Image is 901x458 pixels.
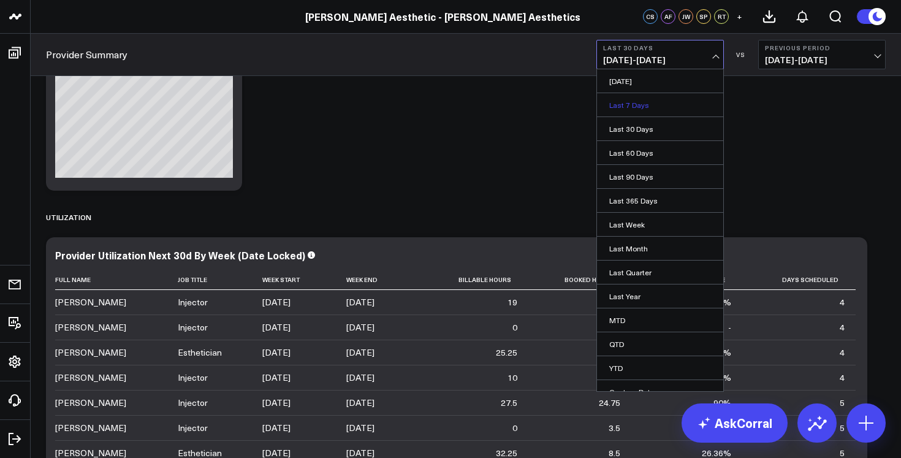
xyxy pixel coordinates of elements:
[840,372,845,384] div: 4
[178,346,222,359] div: Esthetician
[597,284,723,308] a: Last Year
[512,321,517,334] div: 0
[178,397,208,409] div: Injector
[178,372,208,384] div: Injector
[765,44,879,52] b: Previous Period
[512,422,517,434] div: 0
[597,141,723,164] a: Last 60 Days
[597,213,723,236] a: Last Week
[742,270,856,290] th: Days Scheduled
[730,51,752,58] div: VS
[346,397,374,409] div: [DATE]
[346,422,374,434] div: [DATE]
[346,270,421,290] th: Week End
[840,346,845,359] div: 4
[346,372,374,384] div: [DATE]
[765,55,879,65] span: [DATE] - [DATE]
[597,308,723,332] a: MTD
[682,403,788,443] a: AskCorral
[609,422,620,434] div: 3.5
[178,296,208,308] div: Injector
[597,117,723,140] a: Last 30 Days
[732,9,747,24] button: +
[178,270,262,290] th: Job Title
[262,321,291,334] div: [DATE]
[597,332,723,356] a: QTD
[178,321,208,334] div: Injector
[508,372,517,384] div: 10
[840,397,845,409] div: 5
[643,9,658,24] div: CS
[508,296,517,308] div: 19
[661,9,675,24] div: AF
[737,12,742,21] span: +
[421,270,528,290] th: Billable Hours
[496,346,517,359] div: 25.25
[603,44,717,52] b: Last 30 Days
[597,356,723,380] a: YTD
[55,397,126,409] div: [PERSON_NAME]
[262,296,291,308] div: [DATE]
[603,55,717,65] span: [DATE] - [DATE]
[599,397,620,409] div: 24.75
[597,261,723,284] a: Last Quarter
[262,422,291,434] div: [DATE]
[346,321,374,334] div: [DATE]
[597,93,723,116] a: Last 7 Days
[262,346,291,359] div: [DATE]
[346,296,374,308] div: [DATE]
[597,380,723,403] a: Custom Dates
[55,372,126,384] div: [PERSON_NAME]
[46,203,91,231] div: UTILIZATION
[597,237,723,260] a: Last Month
[696,9,711,24] div: SP
[714,9,729,24] div: RT
[55,296,126,308] div: [PERSON_NAME]
[501,397,517,409] div: 27.5
[597,69,723,93] a: [DATE]
[597,189,723,212] a: Last 365 Days
[713,397,731,409] div: 90%
[262,270,346,290] th: Week Start
[346,346,374,359] div: [DATE]
[596,40,724,69] button: Last 30 Days[DATE]-[DATE]
[55,346,126,359] div: [PERSON_NAME]
[262,372,291,384] div: [DATE]
[178,422,208,434] div: Injector
[679,9,693,24] div: JW
[55,422,126,434] div: [PERSON_NAME]
[55,248,305,262] div: Provider Utilization Next 30d By Week (Date Locked)
[55,321,126,334] div: [PERSON_NAME]
[840,321,845,334] div: 4
[840,296,845,308] div: 4
[758,40,886,69] button: Previous Period[DATE]-[DATE]
[55,270,178,290] th: Full Name
[46,48,127,61] a: Provider Summary
[597,165,723,188] a: Last 90 Days
[262,397,291,409] div: [DATE]
[305,10,580,23] a: [PERSON_NAME] Aesthetic - [PERSON_NAME] Aesthetics
[528,270,631,290] th: Booked Hours
[728,321,731,334] div: -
